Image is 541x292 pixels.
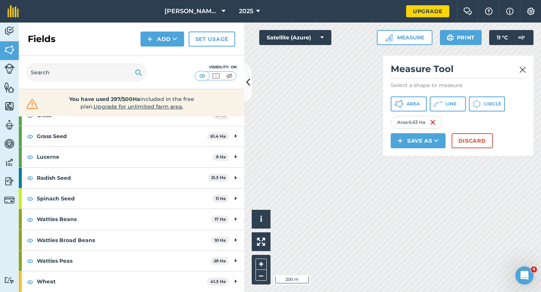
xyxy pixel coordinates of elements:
span: Area [407,101,420,107]
img: svg+xml;base64,PD94bWwgdmVyc2lvbj0iMS4wIiBlbmNvZGluZz0idXRmLTgiPz4KPCEtLSBHZW5lcmF0b3I6IEFkb2JlIE... [514,30,529,45]
button: – [255,270,267,281]
span: Upgrade for unlimited farm area. [94,103,183,110]
p: Select a shape to measure [391,81,526,89]
div: Radish Seed21.3 Ha [19,168,244,188]
div: Watties Peas29 Ha [19,251,244,271]
img: svg+xml;base64,PD94bWwgdmVyc2lvbj0iMS4wIiBlbmNvZGluZz0idXRmLTgiPz4KPCEtLSBHZW5lcmF0b3I6IEFkb2JlIE... [4,195,15,205]
div: Visibility: On [195,64,237,70]
div: Grass Seed61.4 Ha [19,126,244,146]
strong: 10 Ha [215,238,226,243]
button: Send us a message [35,187,116,202]
button: Add [141,32,184,47]
img: svg+xml;base64,PD94bWwgdmVyc2lvbj0iMS4wIiBlbmNvZGluZz0idXRmLTgiPz4KPCEtLSBHZW5lcmF0b3I6IEFkb2JlIE... [4,138,15,149]
strong: Watties Peas [37,251,210,271]
img: svg+xml;base64,PHN2ZyB4bWxucz0iaHR0cDovL3d3dy53My5vcmcvMjAwMC9zdmciIHdpZHRoPSI1MCIgaGVpZ2h0PSI0MC... [198,72,207,80]
button: 11 °C [489,30,533,45]
div: • [DATE] [43,145,64,153]
span: 4 [531,266,537,272]
button: Messages [38,223,75,253]
div: • [DATE] [43,62,64,69]
div: • [DATE] [43,89,64,97]
img: svg+xml;base64,PHN2ZyB4bWxucz0iaHR0cDovL3d3dy53My5vcmcvMjAwMC9zdmciIHdpZHRoPSIxNyIgaGVpZ2h0PSIxNy... [506,7,514,16]
img: svg+xml;base64,PHN2ZyB4bWxucz0iaHR0cDovL3d3dy53My5vcmcvMjAwMC9zdmciIHdpZHRoPSIxOCIgaGVpZ2h0PSIyNC... [27,256,33,265]
img: svg+xml;base64,PHN2ZyB4bWxucz0iaHR0cDovL3d3dy53My5vcmcvMjAwMC9zdmciIHdpZHRoPSIzMiIgaGVpZ2h0PSIzMC... [25,98,40,110]
img: svg+xml;base64,PHN2ZyB4bWxucz0iaHR0cDovL3d3dy53My5vcmcvMjAwMC9zdmciIHdpZHRoPSIxOCIgaGVpZ2h0PSIyNC... [27,215,33,224]
img: svg+xml;base64,PHN2ZyB4bWxucz0iaHR0cDovL3d3dy53My5vcmcvMjAwMC9zdmciIHdpZHRoPSIxOCIgaGVpZ2h0PSIyNC... [27,132,33,141]
img: svg+xml;base64,PHN2ZyB4bWxucz0iaHR0cDovL3d3dy53My5vcmcvMjAwMC9zdmciIHdpZHRoPSI1NiIgaGVpZ2h0PSI2MC... [4,82,15,93]
button: Satellite (Azure) [259,30,331,45]
div: Watties Broad Beans10 Ha [19,230,244,250]
span: [PERSON_NAME] & Sons [165,7,219,16]
img: svg+xml;base64,PHN2ZyB4bWxucz0iaHR0cDovL3d3dy53My5vcmcvMjAwMC9zdmciIHdpZHRoPSIxOCIgaGVpZ2h0PSIyNC... [27,194,33,203]
span: Help [88,242,100,247]
div: • [DATE] [43,34,64,42]
div: • [DATE] [72,200,93,208]
strong: Wheat [37,271,207,292]
strong: 9 Ha [216,154,226,160]
span: Line [446,101,456,107]
div: Daisy [27,117,41,125]
a: Upgrade [406,5,449,17]
div: Close [132,3,145,17]
img: svg+xml;base64,PHN2ZyB4bWxucz0iaHR0cDovL3d3dy53My5vcmcvMjAwMC9zdmciIHdpZHRoPSIxOSIgaGVpZ2h0PSIyNC... [447,33,454,42]
h2: Measure Tool [391,63,526,78]
img: Ruler icon [385,34,393,41]
button: i [252,210,270,229]
button: News [113,223,150,253]
span: Hi there 👋 If you have any questions about our pricing or which plan is right for you, I’m here t... [27,138,358,144]
button: Print [440,30,482,45]
strong: 11 Ha [216,196,226,201]
img: svg+xml;base64,PD94bWwgdmVyc2lvbj0iMS4wIiBlbmNvZGluZz0idXRmLTgiPz4KPCEtLSBHZW5lcmF0b3I6IEFkb2JlIE... [4,119,15,131]
div: Area : 6.63 Ha [391,116,442,129]
div: [PERSON_NAME] [27,200,70,208]
strong: 41.3 Ha [210,279,226,284]
img: Profile image for Daisy [9,54,24,69]
img: Profile image for Camilla [9,193,24,208]
strong: Watties Broad Beans [37,230,211,250]
div: Daisy [27,89,41,97]
strong: Radish Seed [37,168,208,188]
img: svg+xml;base64,PHN2ZyB4bWxucz0iaHR0cDovL3d3dy53My5vcmcvMjAwMC9zdmciIHdpZHRoPSIxOCIgaGVpZ2h0PSIyNC... [27,277,33,286]
h1: Messages [56,3,96,16]
span: News [124,242,139,247]
span: included in the free plan . [51,95,212,110]
div: Lucerne9 Ha [19,147,244,167]
div: Daisy [27,145,41,153]
img: svg+xml;base64,PHN2ZyB4bWxucz0iaHR0cDovL3d3dy53My5vcmcvMjAwMC9zdmciIHdpZHRoPSIxOCIgaGVpZ2h0PSIyNC... [27,152,33,161]
img: Profile image for Daisy [9,221,24,236]
iframe: Intercom live chat [515,266,533,284]
button: Help [75,223,113,253]
img: svg+xml;base64,PHN2ZyB4bWxucz0iaHR0cDovL3d3dy53My5vcmcvMjAwMC9zdmciIHdpZHRoPSI1NiIgaGVpZ2h0PSI2MC... [4,44,15,56]
button: Circle [469,96,505,111]
img: svg+xml;base64,PHN2ZyB4bWxucz0iaHR0cDovL3d3dy53My5vcmcvMjAwMC9zdmciIHdpZHRoPSIxNCIgaGVpZ2h0PSIyNC... [397,136,403,145]
img: Profile image for Daisy [9,110,24,125]
button: Measure [377,30,432,45]
img: svg+xml;base64,PD94bWwgdmVyc2lvbj0iMS4wIiBlbmNvZGluZz0idXRmLTgiPz4KPCEtLSBHZW5lcmF0b3I6IEFkb2JlIE... [4,63,15,74]
img: svg+xml;base64,PHN2ZyB4bWxucz0iaHR0cDovL3d3dy53My5vcmcvMjAwMC9zdmciIHdpZHRoPSIyMiIgaGVpZ2h0PSIzMC... [519,65,526,74]
img: svg+xml;base64,PHN2ZyB4bWxucz0iaHR0cDovL3d3dy53My5vcmcvMjAwMC9zdmciIHdpZHRoPSIxOCIgaGVpZ2h0PSIyNC... [27,236,33,245]
div: • [DATE] [43,117,64,125]
img: Profile image for Daisy [9,165,24,180]
img: svg+xml;base64,PHN2ZyB4bWxucz0iaHR0cDovL3d3dy53My5vcmcvMjAwMC9zdmciIHdpZHRoPSIxNCIgaGVpZ2h0PSIyNC... [147,35,153,44]
div: • [DATE] [43,173,64,181]
button: Discard [452,133,493,148]
img: Profile image for Daisy [9,137,24,152]
img: svg+xml;base64,PHN2ZyB4bWxucz0iaHR0cDovL3d3dy53My5vcmcvMjAwMC9zdmciIHdpZHRoPSI1MCIgaGVpZ2h0PSI0MC... [225,72,234,80]
img: A cog icon [526,8,535,15]
span: Circle [484,101,501,107]
span: Home [11,242,26,247]
button: Save as [391,133,446,148]
a: You have used 297/500Haincluded in the free plan.Upgrade for unlimited farm area. [25,95,238,110]
img: svg+xml;base64,PD94bWwgdmVyc2lvbj0iMS4wIiBlbmNvZGluZz0idXRmLTgiPz4KPCEtLSBHZW5lcmF0b3I6IEFkb2JlIE... [4,176,15,187]
h2: Fields [28,33,56,45]
img: A question mark icon [484,8,493,15]
div: Daisy [27,34,41,42]
span: 11 ° C [497,30,508,45]
img: Profile image for Daisy [9,82,24,97]
img: svg+xml;base64,PHN2ZyB4bWxucz0iaHR0cDovL3d3dy53My5vcmcvMjAwMC9zdmciIHdpZHRoPSIxOSIgaGVpZ2h0PSIyNC... [135,68,142,77]
strong: 61.4 Ha [210,134,226,139]
strong: 21.3 Ha [211,175,226,180]
strong: You have used 297/500Ha [69,96,140,102]
a: Set usage [189,32,235,47]
strong: 29 Ha [214,258,226,263]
